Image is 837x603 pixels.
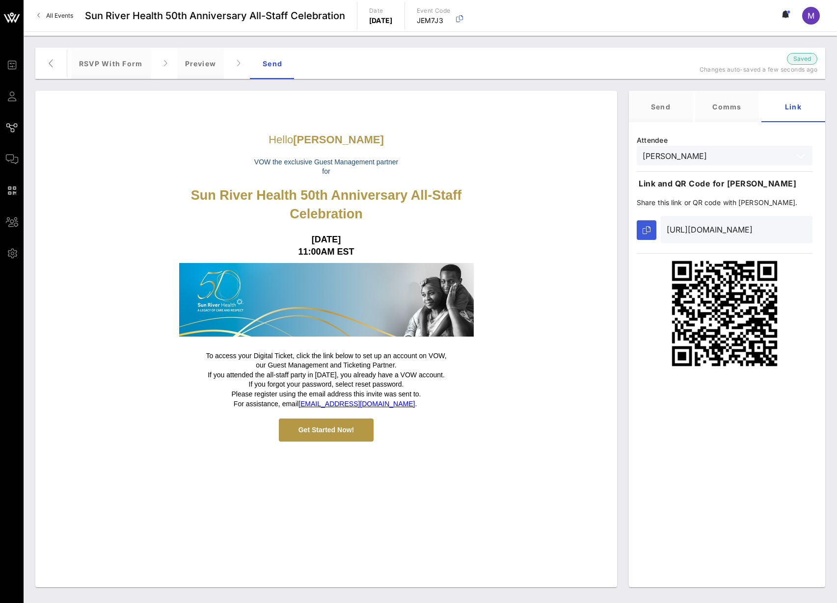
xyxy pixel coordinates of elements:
[369,16,393,26] p: [DATE]
[417,16,451,26] p: JEM7J3
[206,352,446,360] span: To access your Digital Ticket, click the link below to set up an account on VOW,
[279,419,374,442] a: Get Started Now!
[249,380,404,388] span: If you forgot your password, select reset password.
[808,11,814,21] span: M
[232,390,421,398] span: Please register using the email address this invite was sent to.
[417,6,451,16] p: Event Code
[298,426,354,434] span: Get Started Now!
[298,400,417,408] span: .
[793,54,811,64] span: Saved
[184,157,469,177] p: VOW the exclusive Guest Management partner for
[46,12,73,19] span: All Events
[671,260,779,367] img: qr
[71,48,151,79] div: RSVP with Form
[293,133,384,146] strong: [PERSON_NAME]
[208,371,445,379] span: If you attended the all-staff party in [DATE], you already have a VOW account.
[312,235,341,244] strong: [DATE]
[31,8,79,24] a: All Events
[629,91,693,122] div: Send
[761,91,825,122] div: Link
[191,188,462,221] strong: Sun River Health 50th Anniversary All-Staff Celebration
[695,91,759,122] div: Comms
[637,136,668,144] span: Attendee
[369,6,393,16] p: Date
[234,400,419,408] span: For assistance, email
[85,8,345,23] span: Sun River Health 50th Anniversary All-Staff Celebration
[256,361,396,369] span: our Guest Management and Ticketing Partner.
[269,133,384,146] span: Hello
[298,400,415,408] a: [EMAIL_ADDRESS][DOMAIN_NAME]
[639,178,812,189] p: Link and QR Code for [PERSON_NAME]
[177,48,224,79] div: Preview
[250,48,295,79] div: Send
[695,65,817,75] p: Changes auto-saved a few seconds ago
[298,247,354,257] strong: 11:00AM EST
[637,197,812,208] p: Share this link or QR code with [PERSON_NAME].
[802,7,820,25] div: M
